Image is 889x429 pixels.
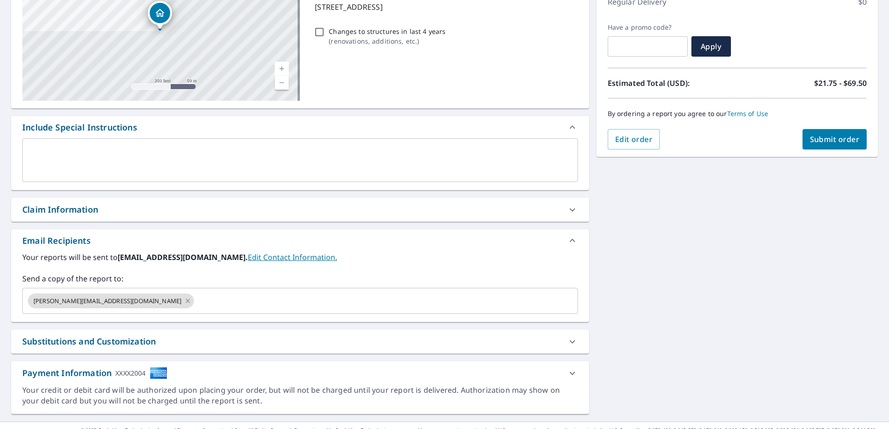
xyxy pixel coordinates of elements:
label: Have a promo code? [608,23,688,32]
span: Submit order [810,134,860,144]
img: cardImage [150,367,167,379]
div: Substitutions and Customization [11,330,589,353]
div: Include Special Instructions [22,121,137,134]
div: Claim Information [11,198,589,221]
div: Claim Information [22,203,98,216]
button: Submit order [803,129,867,149]
div: Dropped pin, building 1, Residential property, 100 Nursery Ln York, PA 17404 [148,1,172,30]
button: Edit order [608,129,660,149]
span: Edit order [615,134,653,144]
div: [PERSON_NAME][EMAIL_ADDRESS][DOMAIN_NAME] [28,293,194,308]
a: Terms of Use [727,109,769,118]
p: $21.75 - $69.50 [814,78,867,89]
div: Payment InformationXXXX2004cardImage [11,361,589,385]
p: By ordering a report you agree to our [608,110,867,118]
span: [PERSON_NAME][EMAIL_ADDRESS][DOMAIN_NAME] [28,297,187,305]
div: Your credit or debit card will be authorized upon placing your order, but will not be charged unt... [22,385,578,406]
label: Your reports will be sent to [22,252,578,263]
p: ( renovations, additions, etc. ) [329,36,445,46]
b: [EMAIL_ADDRESS][DOMAIN_NAME]. [118,252,248,262]
div: XXXX2004 [115,367,146,379]
div: Substitutions and Customization [22,335,156,348]
button: Apply [691,36,731,57]
a: Current Level 17, Zoom Out [275,76,289,90]
p: Changes to structures in last 4 years [329,26,445,36]
span: Apply [699,41,723,52]
div: Include Special Instructions [11,116,589,138]
p: Estimated Total (USD): [608,78,737,89]
label: Send a copy of the report to: [22,273,578,284]
p: [STREET_ADDRESS] [315,1,574,13]
a: EditContactInfo [248,252,337,262]
a: Current Level 17, Zoom In [275,62,289,76]
div: Email Recipients [11,229,589,252]
div: Payment Information [22,367,167,379]
div: Email Recipients [22,234,91,247]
